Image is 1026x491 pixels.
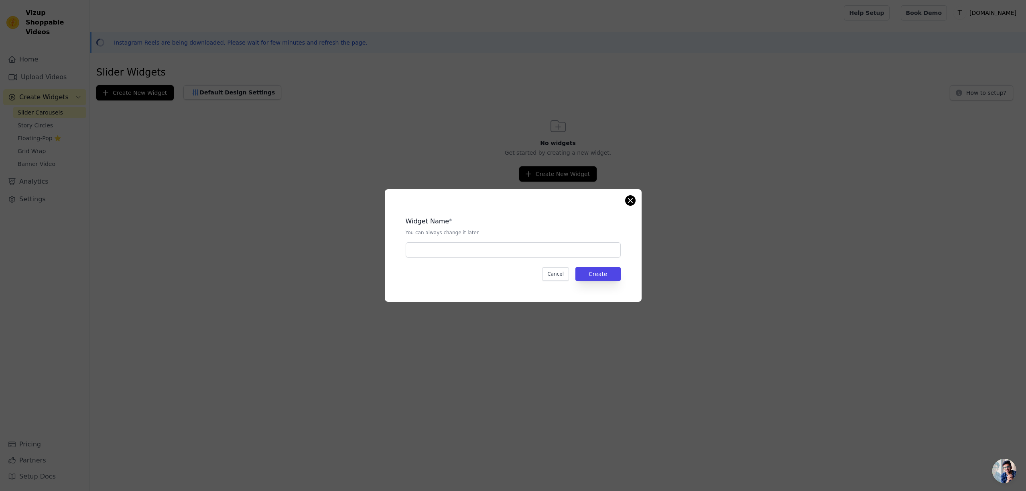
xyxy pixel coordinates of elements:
button: Create [575,267,621,281]
p: You can always change it later [406,229,621,236]
button: Cancel [542,267,569,281]
div: Ouvrir le chat [992,459,1016,483]
legend: Widget Name [406,217,449,226]
button: Close modal [626,196,635,205]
